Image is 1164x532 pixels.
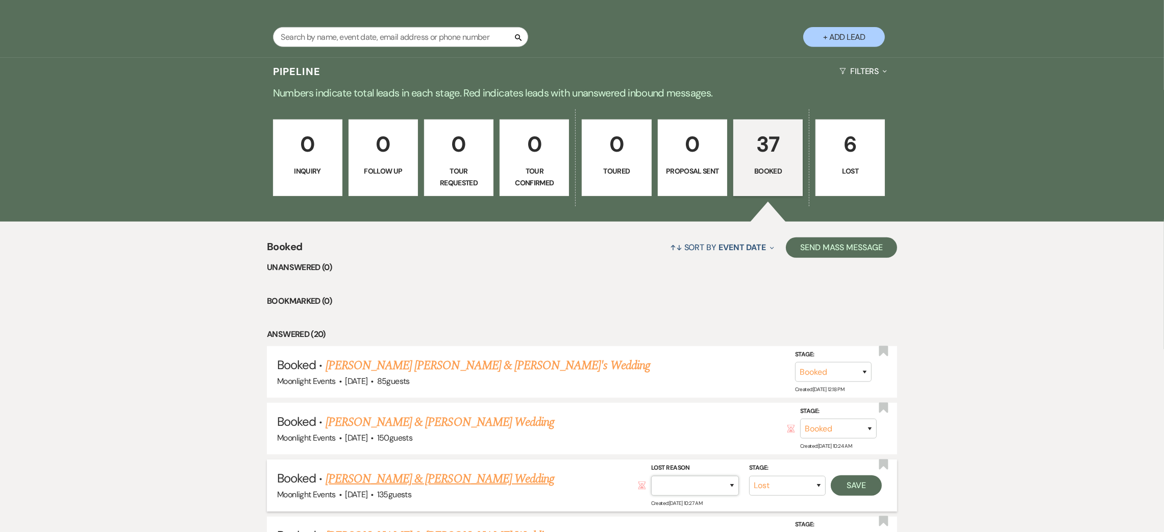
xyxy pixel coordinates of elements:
[326,470,554,488] a: [PERSON_NAME] & [PERSON_NAME] Wedding
[273,64,321,79] h3: Pipeline
[345,376,367,386] span: [DATE]
[267,261,897,274] li: Unanswered (0)
[349,119,418,196] a: 0Follow Up
[664,127,721,161] p: 0
[273,119,342,196] a: 0Inquiry
[377,432,412,443] span: 150 guests
[345,489,367,500] span: [DATE]
[355,165,411,177] p: Follow Up
[277,432,336,443] span: Moonlight Events
[815,119,885,196] a: 6Lost
[215,85,950,101] p: Numbers indicate total leads in each stage. Red indicates leads with unanswered inbound messages.
[355,127,411,161] p: 0
[431,165,487,188] p: Tour Requested
[500,119,569,196] a: 0Tour Confirmed
[740,165,796,177] p: Booked
[670,242,682,253] span: ↑↓
[267,239,302,261] span: Booked
[280,165,336,177] p: Inquiry
[326,356,650,375] a: [PERSON_NAME] [PERSON_NAME] & [PERSON_NAME]'s Wedding
[277,470,316,486] span: Booked
[666,234,778,261] button: Sort By Event Date
[803,27,885,47] button: + Add Lead
[582,119,651,196] a: 0Toured
[800,443,852,449] span: Created: [DATE] 10:24 AM
[749,463,826,474] label: Stage:
[664,165,721,177] p: Proposal Sent
[719,242,766,253] span: Event Date
[795,349,872,360] label: Stage:
[733,119,803,196] a: 37Booked
[588,165,645,177] p: Toured
[658,119,727,196] a: 0Proposal Sent
[506,165,562,188] p: Tour Confirmed
[795,519,872,530] label: Stage:
[651,463,739,474] label: Lost Reason
[424,119,493,196] a: 0Tour Requested
[273,27,528,47] input: Search by name, event date, email address or phone number
[267,295,897,308] li: Bookmarked (0)
[277,357,316,373] span: Booked
[588,127,645,161] p: 0
[277,376,336,386] span: Moonlight Events
[267,328,897,341] li: Answered (20)
[822,127,878,161] p: 6
[822,165,878,177] p: Lost
[377,489,411,500] span: 135 guests
[506,127,562,161] p: 0
[431,127,487,161] p: 0
[377,376,410,386] span: 85 guests
[831,475,882,495] button: Save
[800,406,877,417] label: Stage:
[326,413,554,431] a: [PERSON_NAME] & [PERSON_NAME] Wedding
[651,499,702,506] span: Created: [DATE] 10:27 AM
[280,127,336,161] p: 0
[786,237,897,258] button: Send Mass Message
[277,414,316,429] span: Booked
[277,489,336,500] span: Moonlight Events
[795,386,844,393] span: Created: [DATE] 12:18 PM
[345,432,367,443] span: [DATE]
[740,127,796,161] p: 37
[835,58,891,85] button: Filters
